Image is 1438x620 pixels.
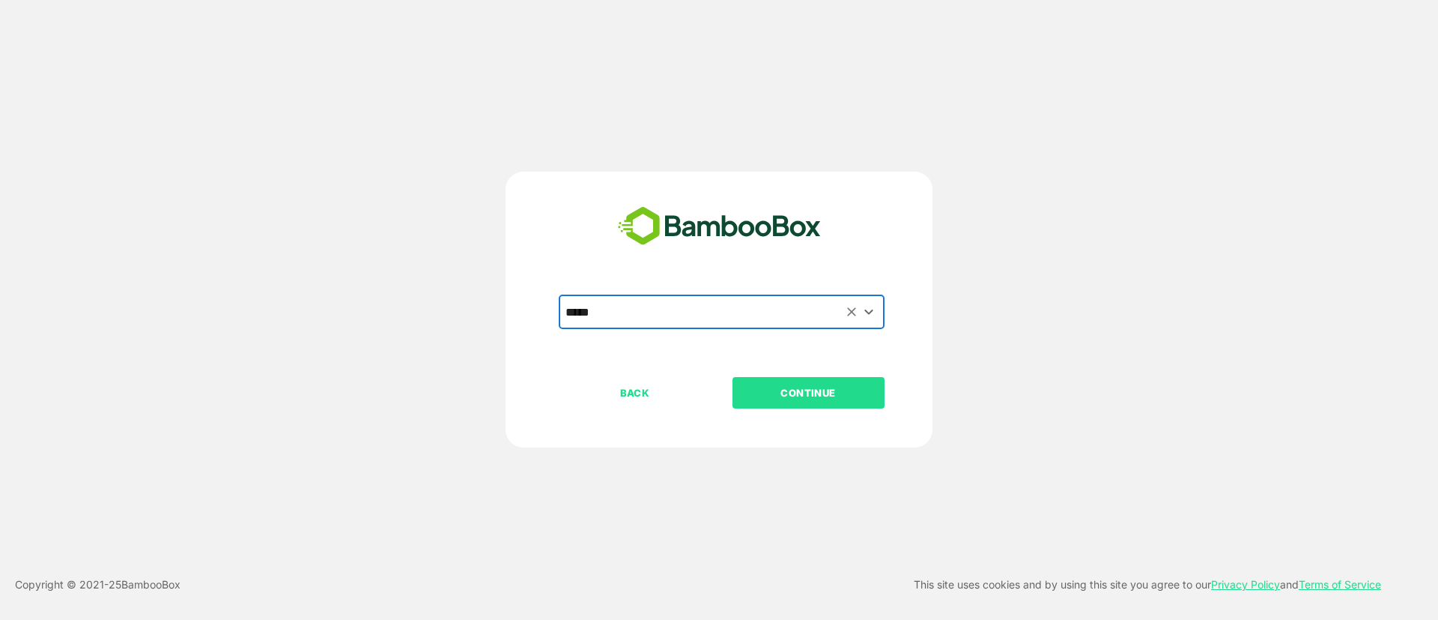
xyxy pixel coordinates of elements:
[15,576,180,594] p: Copyright © 2021- 25 BambooBox
[1211,578,1280,591] a: Privacy Policy
[733,385,883,401] p: CONTINUE
[843,303,861,320] button: Clear
[560,385,710,401] p: BACK
[732,377,885,409] button: CONTINUE
[1299,578,1381,591] a: Terms of Service
[914,576,1381,594] p: This site uses cookies and by using this site you agree to our and
[559,377,711,409] button: BACK
[859,301,879,322] button: Open
[610,202,829,251] img: bamboobox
